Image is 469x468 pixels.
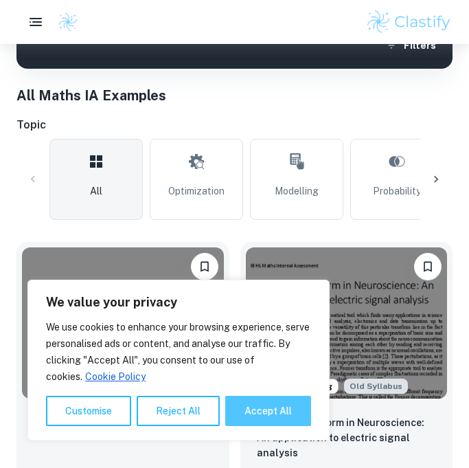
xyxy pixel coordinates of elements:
span: Optimization [168,183,225,199]
img: Clastify logo [365,8,453,36]
img: Maths IA example thumbnail: Modelling India’s Population [22,247,224,399]
button: Filters [382,33,442,58]
button: Reject All [137,396,220,426]
h6: Topic [16,117,453,133]
a: Cookie Policy [84,370,146,383]
button: Please log in to bookmark exemplars [191,253,218,280]
a: Clastify logo [49,12,78,32]
div: We value your privacy [27,280,330,441]
button: Accept All [225,396,311,426]
span: All [90,183,102,199]
span: Old Syllabus [344,379,408,394]
span: Modelling [275,183,319,199]
h1: All Maths IA Examples [16,85,453,106]
p: We value your privacy [46,294,311,311]
span: Probability [373,183,421,199]
p: We use cookies to enhance your browsing experience, serve personalised ads or content, and analys... [46,319,311,385]
div: Although this IA is written for the old math syllabus (last exam in November 2020), the current I... [344,379,408,394]
img: Clastify logo [58,12,78,32]
button: Please log in to bookmark exemplars [414,253,442,280]
img: Maths IA example thumbnail: Fourier Transform in Neuroscience: An ap [246,247,448,399]
p: Fourier Transform in Neuroscience: An application to electric signal analysis [257,415,437,460]
button: Customise [46,396,131,426]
